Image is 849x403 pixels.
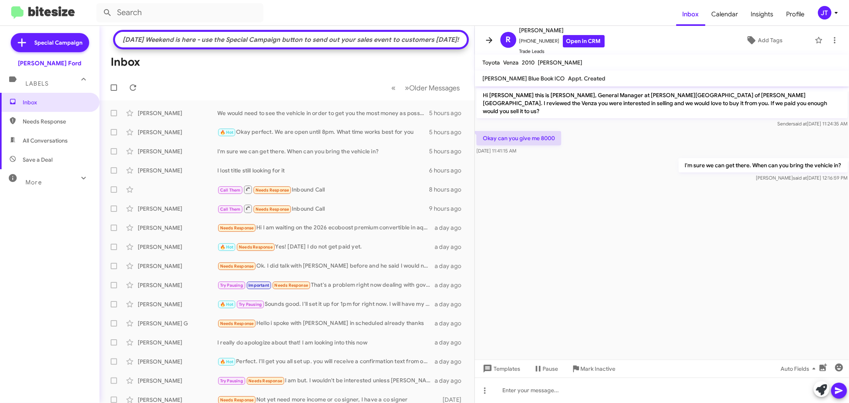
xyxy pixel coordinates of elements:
span: More [25,179,42,186]
div: [PERSON_NAME] [138,166,217,174]
span: Call Them [220,207,241,212]
span: R [505,33,511,46]
div: [PERSON_NAME] [138,243,217,251]
div: a day ago [435,358,468,366]
div: We would need to see the vehicle in order to get you the most money as possible. Are you able to ... [217,109,429,117]
button: Previous [387,80,401,96]
span: Venza [504,59,519,66]
div: [PERSON_NAME] [138,205,217,213]
span: [PERSON_NAME] [538,59,583,66]
div: [PERSON_NAME] [138,358,217,366]
span: Try Pausing [239,302,262,307]
span: [PERSON_NAME] Blue Book ICO [483,75,565,82]
div: 9 hours ago [429,205,468,213]
div: a day ago [435,300,468,308]
div: Sounds good. I'll set it up for 1pm for right now. I will have my scheduling team send you a conf... [217,300,435,309]
span: Mark Inactive [581,362,616,376]
button: JT [811,6,840,20]
div: [PERSON_NAME] [138,128,217,136]
button: Add Tags [716,33,811,47]
div: Okay perfect. We are open until 8pm. What time works best for you [217,128,429,137]
button: Next [400,80,465,96]
div: a day ago [435,224,468,232]
span: Special Campaign [35,39,83,47]
nav: Page navigation example [387,80,465,96]
div: a day ago [435,319,468,327]
span: [DATE] 11:41:15 AM [476,148,516,154]
span: Labels [25,80,49,87]
span: said at [793,175,807,181]
span: Older Messages [410,84,460,92]
div: [PERSON_NAME] Ford [18,59,82,67]
span: Needs Response [220,321,254,326]
div: 5 hours ago [429,109,468,117]
span: Needs Response [239,245,273,250]
a: Insights [745,3,780,26]
div: Perfect. I'll get you all set up. you will receive a confirmation text from our scheduling team s... [217,357,435,366]
span: Needs Response [220,397,254,403]
div: [PERSON_NAME] G [138,319,217,327]
span: Needs Response [274,283,308,288]
span: Inbox [23,98,90,106]
button: Auto Fields [774,362,825,376]
div: Hello i spoke with [PERSON_NAME] in scheduled already thanks [217,319,435,328]
a: Open in CRM [563,35,605,47]
div: a day ago [435,281,468,289]
div: 5 hours ago [429,128,468,136]
span: said at [793,121,807,127]
span: Needs Response [23,117,90,125]
p: I'm sure we can get there. When can you bring the vehicle in? [678,158,847,172]
span: Important [248,283,269,288]
span: Needs Response [256,207,289,212]
span: 🔥 Hot [220,302,234,307]
span: Save a Deal [23,156,53,164]
span: [PERSON_NAME] [519,25,605,35]
span: Pause [543,362,558,376]
div: a day ago [435,377,468,385]
div: a day ago [435,243,468,251]
span: [PHONE_NUMBER] [519,35,605,47]
span: 🔥 Hot [220,245,234,250]
div: [PERSON_NAME] [138,281,217,289]
div: [PERSON_NAME] [138,224,217,232]
p: Hi [PERSON_NAME] this is [PERSON_NAME], General Manager at [PERSON_NAME][GEOGRAPHIC_DATA] of [PER... [476,88,848,118]
span: « [392,83,396,93]
div: [PERSON_NAME] [138,338,217,346]
div: a day ago [435,262,468,270]
div: Inbound Call [217,204,429,214]
span: Add Tags [758,33,783,47]
a: Inbox [676,3,705,26]
span: 🔥 Hot [220,359,234,364]
span: All Conversations [23,137,68,145]
span: Try Pausing [220,283,243,288]
span: Toyota [483,59,500,66]
div: 5 hours ago [429,147,468,155]
span: » [405,83,410,93]
span: Sender [DATE] 11:24:35 AM [777,121,847,127]
div: [DATE] Weekend is here - use the Special Campaign button to send out your sales event to customer... [119,36,463,44]
span: Appt. Created [568,75,606,82]
input: Search [96,3,263,22]
div: JT [818,6,831,20]
div: I'm sure we can get there. When can you bring the vehicle in? [217,147,429,155]
h1: Inbox [111,56,140,68]
span: Needs Response [256,188,289,193]
a: Profile [780,3,811,26]
button: Templates [475,362,527,376]
div: [PERSON_NAME] [138,147,217,155]
div: I lost title still looking for it [217,166,429,174]
button: Pause [527,362,565,376]
span: Trade Leads [519,47,605,55]
div: That's a problem right now dealing with government shutdown . [217,281,435,290]
div: [PERSON_NAME] [138,300,217,308]
div: I am but. I wouldn't be interested unless [PERSON_NAME] puts the rebate back on. It was 9500. I c... [217,376,435,385]
span: Calendar [705,3,745,26]
span: [PERSON_NAME] [DATE] 12:16:59 PM [756,175,847,181]
div: Inbound Call [217,185,429,195]
div: 8 hours ago [429,186,468,194]
a: Special Campaign [11,33,89,52]
span: Call Them [220,188,241,193]
div: [PERSON_NAME] [138,262,217,270]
